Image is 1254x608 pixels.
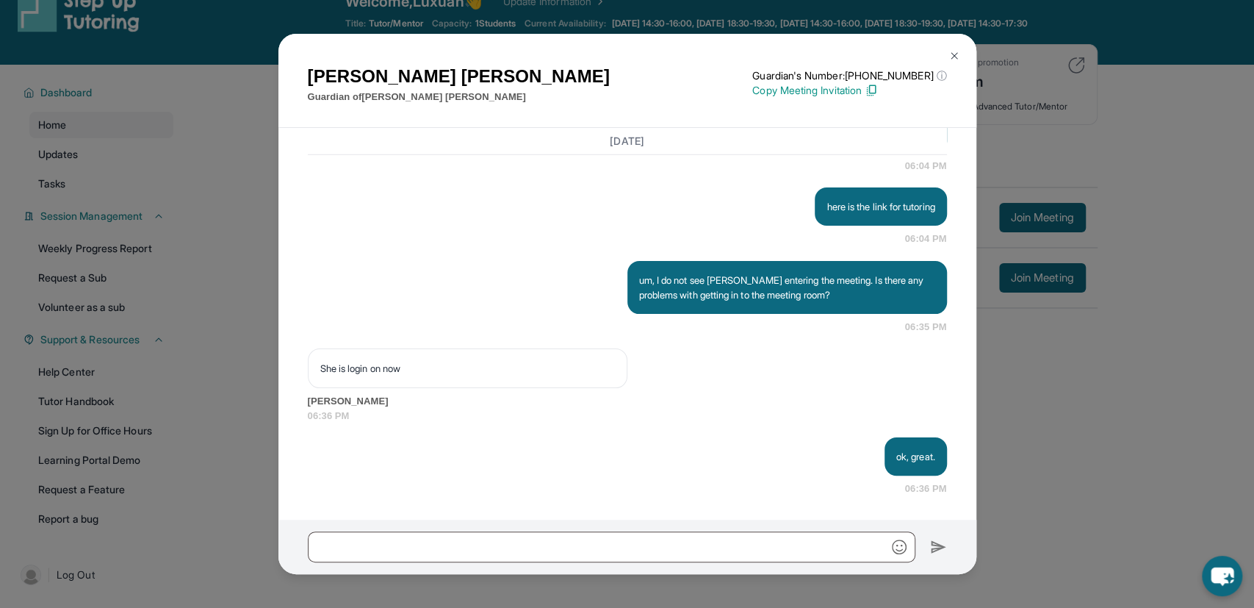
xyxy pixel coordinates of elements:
[948,50,960,62] img: Close Icon
[752,83,946,98] p: Copy Meeting Invitation
[1202,556,1242,596] button: chat-button
[896,449,935,464] p: ok, great.
[905,159,947,174] span: 06:04 PM
[308,394,947,409] span: [PERSON_NAME]
[320,361,615,376] p: She is login on now
[905,482,947,496] span: 06:36 PM
[865,84,878,97] img: Copy Icon
[308,409,947,423] span: 06:36 PM
[905,232,947,246] span: 06:04 PM
[308,134,947,149] h3: [DATE]
[930,538,947,556] img: Send icon
[308,63,610,90] h1: [PERSON_NAME] [PERSON_NAME]
[639,273,935,302] p: um, I do not see [PERSON_NAME] entering the meeting. Is there any problems with getting in to the...
[892,540,907,554] img: Emoji
[826,199,934,214] p: here is the link for tutoring
[936,68,946,83] span: ⓘ
[905,320,947,335] span: 06:35 PM
[752,68,946,83] p: Guardian's Number: [PHONE_NUMBER]
[308,90,610,104] p: Guardian of [PERSON_NAME] [PERSON_NAME]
